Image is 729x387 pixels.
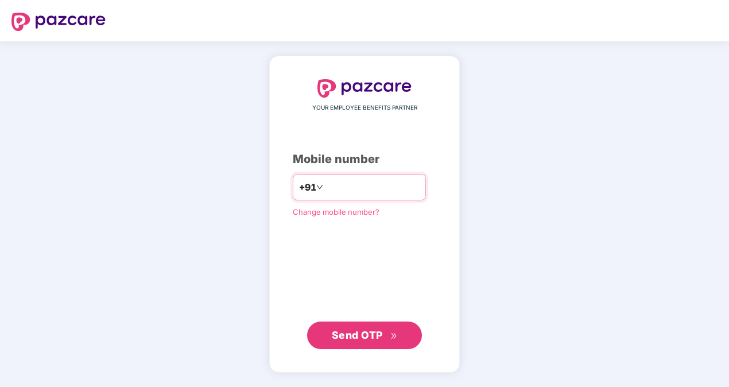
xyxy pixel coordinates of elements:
span: down [316,184,323,191]
button: Send OTPdouble-right [307,322,422,349]
img: logo [317,79,412,98]
span: YOUR EMPLOYEE BENEFITS PARTNER [312,103,417,113]
div: Mobile number [293,150,436,168]
span: double-right [390,332,398,340]
span: Send OTP [332,329,383,341]
span: +91 [299,180,316,195]
a: Change mobile number? [293,207,379,216]
img: logo [11,13,106,31]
